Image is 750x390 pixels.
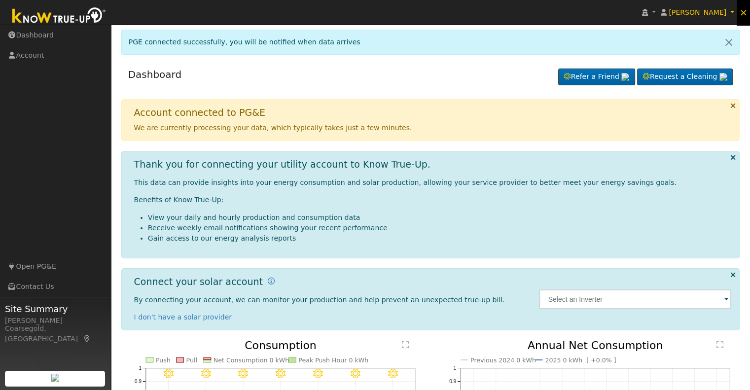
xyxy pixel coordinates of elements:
i: 9/17 - Clear [276,369,286,379]
h1: Account connected to PG&E [134,107,265,118]
i: 9/20 - Clear [388,369,398,379]
div: [PERSON_NAME] [5,316,106,326]
input: Select an Inverter [539,289,731,309]
span: Site Summary [5,302,106,316]
img: Know True-Up [7,5,111,28]
text: 1 [453,365,456,371]
i: 9/18 - Clear [313,369,323,379]
text:  [402,341,409,349]
text: Pull [186,356,197,364]
text:  [716,341,723,349]
a: Close [718,30,739,54]
i: 9/19 - Clear [351,369,360,379]
a: Dashboard [128,69,182,80]
text: Net Consumption 0 kWh [214,356,289,364]
text: 0.9 [449,379,456,384]
li: Gain access to our energy analysis reports [148,233,732,244]
i: 9/15 - Clear [201,369,211,379]
text: 1 [139,365,142,371]
p: Benefits of Know True-Up: [134,195,732,205]
i: 9/14 - Clear [163,369,173,379]
img: retrieve [51,374,59,382]
img: retrieve [719,73,727,81]
div: Coarsegold, [GEOGRAPHIC_DATA] [5,323,106,344]
a: Map [83,335,92,343]
h1: Thank you for connecting your utility account to Know True-Up. [134,159,430,170]
div: PGE connected successfully, you will be notified when data arrives [121,30,740,55]
a: Request a Cleaning [637,69,733,85]
span: We are currently processing your data, which typically takes just a few minutes. [134,124,412,132]
h1: Connect your solar account [134,276,263,287]
img: retrieve [621,73,629,81]
li: View your daily and hourly production and consumption data [148,213,732,223]
text: Consumption [245,339,317,352]
a: I don't have a solar provider [134,313,232,321]
a: Refer a Friend [558,69,635,85]
i: 9/16 - Clear [238,369,248,379]
text: Previous 2024 0 kWh [470,356,536,364]
text: Annual Net Consumption [528,339,663,352]
text: Peak Push Hour 0 kWh [298,356,368,364]
text: 0.9 [135,379,142,384]
text: Push [156,356,171,364]
span: × [739,6,748,18]
li: Receive weekly email notifications showing your recent performance [148,223,732,233]
text: 2025 0 kWh [ +0.0% ] [545,356,616,364]
span: This data can provide insights into your energy consumption and solar production, allowing your s... [134,178,677,186]
span: By connecting your account, we can monitor your production and help prevent an unexpected true-up... [134,296,505,304]
span: [PERSON_NAME] [669,8,726,16]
